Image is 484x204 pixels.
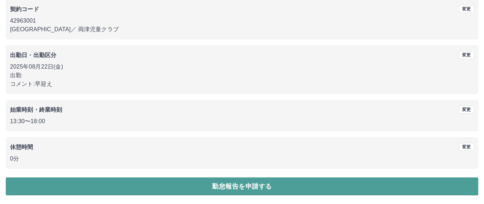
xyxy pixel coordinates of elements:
p: 0分 [10,154,474,163]
b: 契約コード [10,6,39,12]
p: [GEOGRAPHIC_DATA] ／ 両津児童クラブ [10,25,474,34]
button: 変更 [459,5,474,13]
button: 変更 [459,106,474,113]
button: 変更 [459,51,474,59]
b: 出勤日・出勤区分 [10,52,56,58]
p: 2025年08月22日(金) [10,62,474,71]
button: 変更 [459,143,474,151]
p: コメント: 早迎え [10,80,474,88]
p: 13:30 〜 18:00 [10,117,474,126]
p: 42963001 [10,17,474,25]
b: 休憩時間 [10,144,33,150]
button: 勤怠報告を申請する [6,177,478,195]
p: 出勤 [10,71,474,80]
b: 始業時刻・終業時刻 [10,107,62,113]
